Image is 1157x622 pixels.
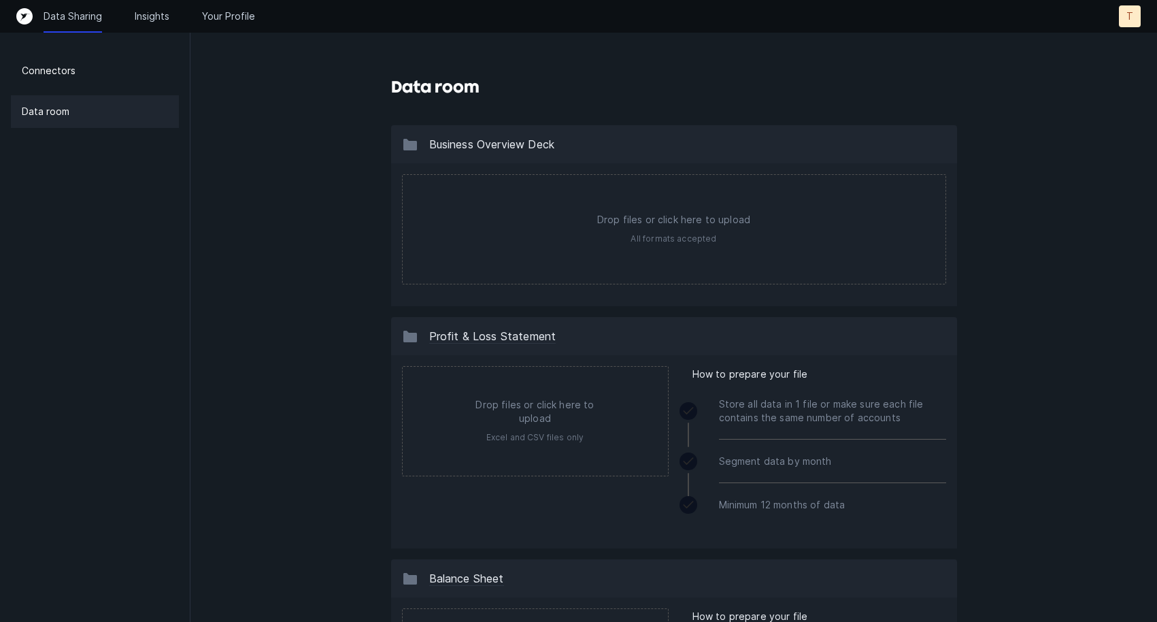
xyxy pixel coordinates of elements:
img: 13c8d1aa17ce7ae226531ffb34303e38.svg [402,136,418,152]
div: Minimum 12 months of data [719,483,946,527]
span: Balance Sheet [429,572,504,586]
span: How to prepare your file [692,366,808,382]
button: T [1119,5,1141,27]
a: Data Sharing [44,10,102,23]
p: Connectors [22,63,76,79]
div: Store all data in 1 file or make sure each file contains the same number of accounts [719,382,946,440]
span: Business Overview Deck [429,137,555,151]
h3: Data room [391,76,480,98]
a: Your Profile [202,10,255,23]
img: 13c8d1aa17ce7ae226531ffb34303e38.svg [402,328,418,344]
span: Profit & Loss Statement [429,329,556,344]
a: Insights [135,10,169,23]
div: Segment data by month [719,440,946,483]
p: Data room [22,103,69,120]
a: Connectors [11,54,179,87]
img: 13c8d1aa17ce7ae226531ffb34303e38.svg [402,570,418,587]
p: T [1126,10,1133,23]
a: Data room [11,95,179,128]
